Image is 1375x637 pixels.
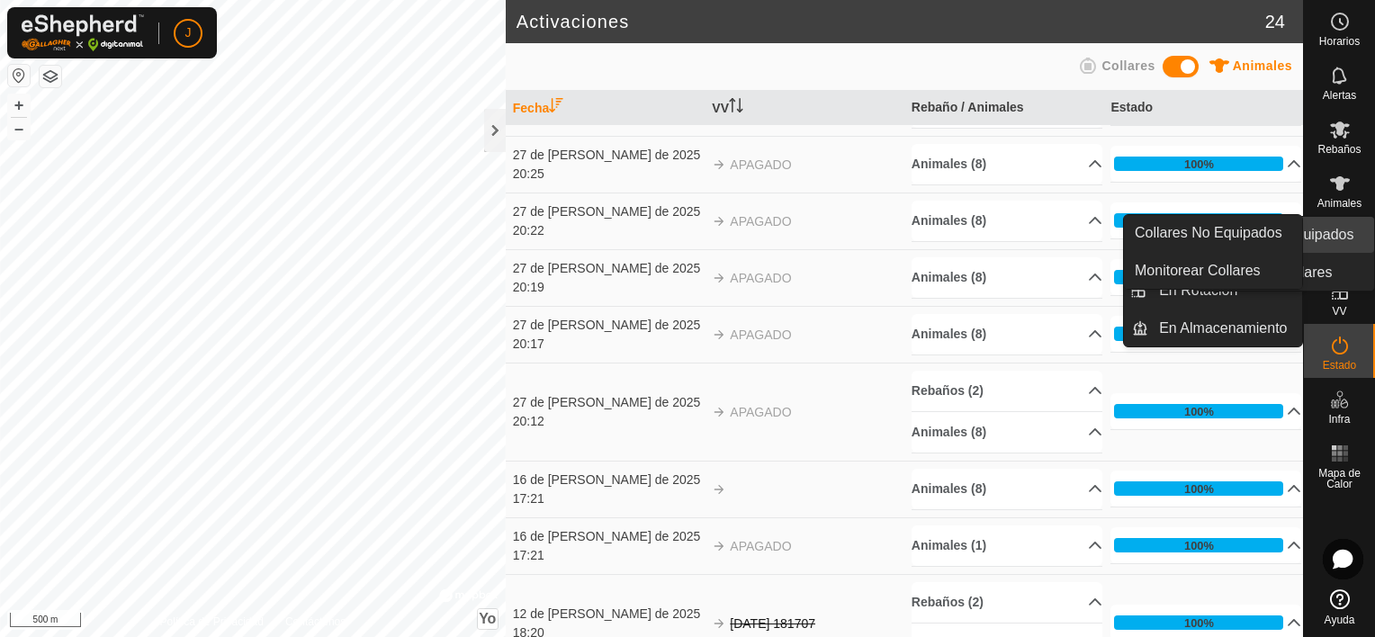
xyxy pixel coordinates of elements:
[912,201,1102,241] p-accordion-header: Animales (8)
[1110,146,1301,182] p-accordion-header: 100%
[1114,213,1283,228] div: 100%
[513,393,704,412] div: 27 de [PERSON_NAME] de 2025
[712,482,726,497] img: flecha
[1148,310,1302,346] a: En Almacenamiento
[1317,198,1362,209] span: Animales
[478,609,498,629] button: Yo
[912,480,986,498] font: Animales (8)
[730,616,815,631] s: [DATE] 181707
[912,371,1102,411] p-accordion-header: Rebaños (2)
[1110,100,1153,114] font: Estado
[1114,270,1283,284] div: 100%
[1184,537,1214,554] div: 100%
[912,582,1102,623] p-accordion-header: Rebaños (2)
[912,423,986,442] font: Animales (8)
[513,278,704,297] div: 20:19
[1101,58,1155,73] span: Collares
[8,65,30,86] button: Restablecer Mapa
[712,214,726,229] img: flecha
[912,381,984,400] font: Rebaños (2)
[912,525,1102,566] p-accordion-header: Animales (1)
[1114,327,1283,341] div: 100%
[1265,8,1285,35] span: 24
[1304,582,1375,633] a: Ayuda
[1124,253,1302,289] a: Monitorear Collares
[730,539,791,553] font: APAGADO
[159,614,263,630] a: Política de Privacidad
[285,614,346,630] a: Contáctenos
[1110,202,1301,238] p-accordion-header: 100%
[1184,615,1214,632] div: 100%
[912,536,986,555] font: Animales (1)
[712,157,726,172] img: flecha
[1317,144,1361,155] span: Rebaños
[1325,615,1355,625] span: Ayuda
[1110,316,1301,352] p-accordion-header: 100%
[912,144,1102,184] p-accordion-header: Animales (8)
[912,155,986,174] font: Animales (8)
[1114,404,1283,418] div: 100%
[513,146,704,165] div: 27 de [PERSON_NAME] de 2025
[1319,36,1360,47] span: Horarios
[912,469,1102,509] p-accordion-header: Animales (8)
[1124,215,1302,251] a: Collares No Equipados
[8,94,30,116] button: +
[912,211,986,230] font: Animales (8)
[1114,615,1283,630] div: 100%
[912,325,986,344] font: Animales (8)
[912,257,1102,298] p-accordion-header: Animales (8)
[712,405,726,419] img: flecha
[1308,468,1371,489] span: Mapa de Calor
[1124,310,1302,346] li: En Almacenamiento
[1159,280,1237,301] span: En Rotación
[1184,403,1214,420] div: 100%
[22,14,144,51] img: Logo Gallagher
[1114,481,1283,496] div: 100%
[513,471,704,489] div: 16 de [PERSON_NAME] de 2025
[40,66,61,87] button: Capas del Mapa
[712,539,726,553] img: flecha
[513,202,704,221] div: 27 de [PERSON_NAME] de 2025
[1114,157,1283,171] div: 100%
[8,118,30,139] button: –
[912,268,986,287] font: Animales (8)
[513,605,704,624] div: 12 de [PERSON_NAME] de 2025
[1159,318,1287,339] span: En Almacenamiento
[730,271,791,285] font: APAGADO
[730,157,791,172] font: APAGADO
[1114,538,1283,552] div: 100%
[513,101,549,115] font: Fecha
[730,214,791,229] font: APAGADO
[912,314,1102,354] p-accordion-header: Animales (8)
[513,335,704,354] div: 20:17
[712,101,729,115] font: VV
[513,259,704,278] div: 27 de [PERSON_NAME] de 2025
[912,100,1024,114] font: Rebaño / Animales
[1110,471,1301,507] p-accordion-header: 100%
[1110,527,1301,563] p-accordion-header: 100%
[1110,393,1301,429] p-accordion-header: 100%
[513,412,704,431] div: 20:12
[1184,480,1214,498] div: 100%
[1184,156,1214,173] div: 100%
[479,611,496,626] span: Yo
[1135,260,1261,282] span: Monitorear Collares
[513,221,704,240] div: 20:22
[513,546,704,565] div: 17:21
[1233,58,1292,73] span: Animales
[712,327,726,342] img: flecha
[912,412,1102,453] p-accordion-header: Animales (8)
[729,101,743,115] p-sorticon: Activar para ordenar
[517,11,1265,32] h2: Activaciones
[730,327,791,342] font: APAGADO
[1328,414,1350,425] span: Infra
[513,165,704,184] div: 20:25
[1323,90,1356,101] span: Alertas
[513,316,704,335] div: 27 de [PERSON_NAME] de 2025
[1135,222,1282,244] span: Collares No Equipados
[185,23,192,42] span: J
[730,405,791,419] font: APAGADO
[1332,306,1346,317] span: VV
